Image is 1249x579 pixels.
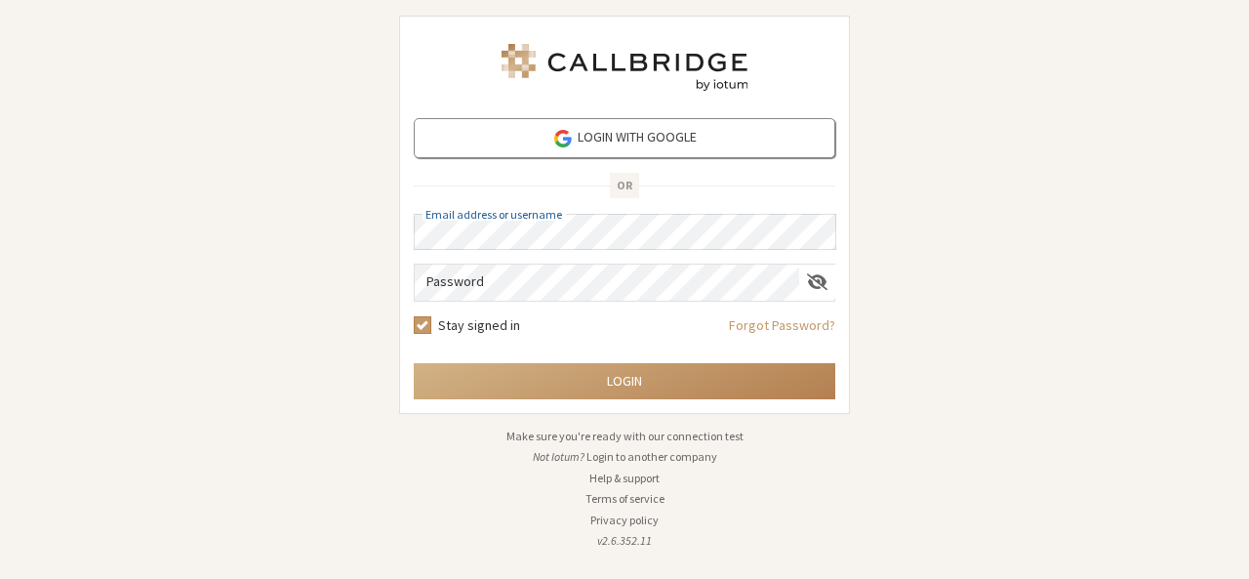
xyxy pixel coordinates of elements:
[729,315,835,350] a: Forgot Password?
[414,118,835,158] a: Login with Google
[552,128,574,149] img: google-icon.png
[498,44,751,91] img: Iotum
[415,265,799,301] input: Password
[438,315,520,336] label: Stay signed in
[1200,528,1234,565] iframe: Chat
[585,491,665,506] a: Terms of service
[506,429,744,443] a: Make sure you're ready with our connection test
[414,363,835,399] button: Login
[399,448,850,466] li: Not Iotum?
[799,265,835,299] div: Show password
[589,471,660,485] a: Help & support
[590,513,659,527] a: Privacy policy
[610,173,639,198] span: OR
[586,448,717,466] button: Login to another company
[399,532,850,550] li: v2.6.352.11
[414,214,836,250] input: Email address or username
